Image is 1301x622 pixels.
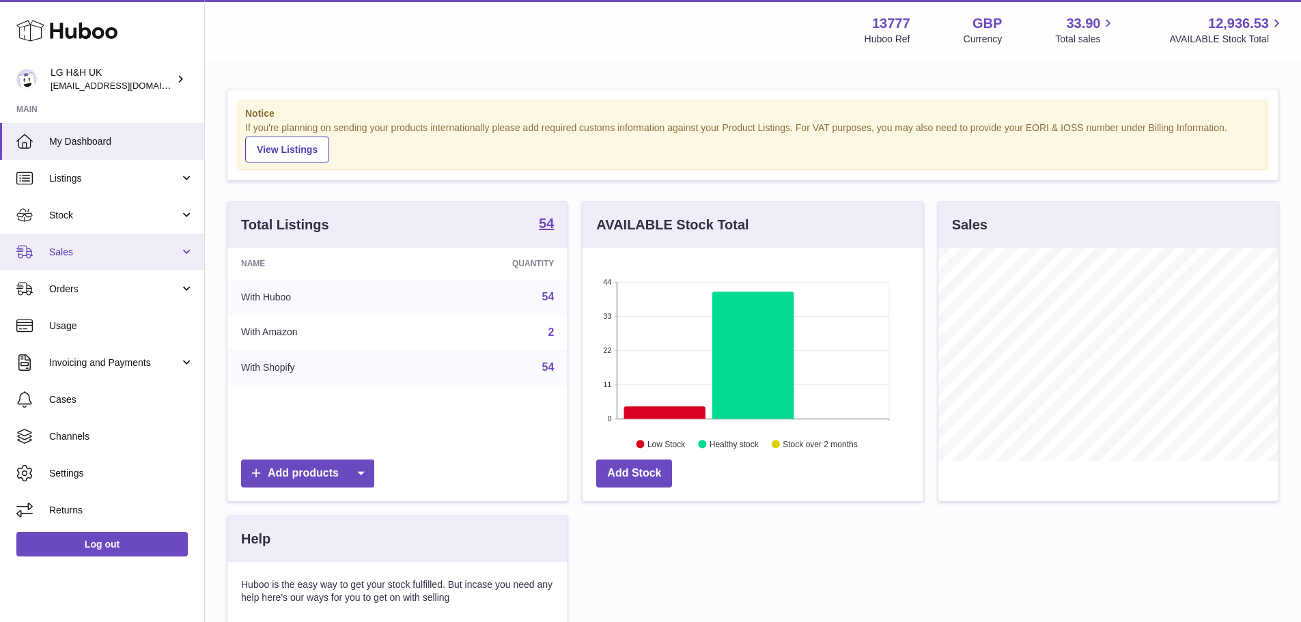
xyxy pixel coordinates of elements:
[542,291,555,302] a: 54
[49,467,194,480] span: Settings
[241,460,374,487] a: Add products
[49,504,194,517] span: Returns
[245,122,1261,162] div: If you're planning on sending your products internationally please add required customs informati...
[49,356,180,369] span: Invoicing and Payments
[1169,14,1285,46] a: 12,936.53 AVAILABLE Stock Total
[245,137,329,162] a: View Listings
[604,346,612,354] text: 22
[245,107,1261,120] strong: Notice
[973,14,1002,33] strong: GBP
[608,414,612,423] text: 0
[952,216,988,234] h3: Sales
[49,172,180,185] span: Listings
[241,578,554,604] p: Huboo is the easy way to get your stock fulfilled. But incase you need any help here's our ways f...
[49,135,194,148] span: My Dashboard
[1055,14,1116,46] a: 33.90 Total sales
[783,439,858,449] text: Stock over 2 months
[539,216,554,233] a: 54
[872,14,910,33] strong: 13777
[1169,33,1285,46] span: AVAILABLE Stock Total
[596,216,749,234] h3: AVAILABLE Stock Total
[604,278,612,286] text: 44
[16,532,188,556] a: Log out
[414,248,568,279] th: Quantity
[51,66,173,92] div: LG H&H UK
[49,320,194,333] span: Usage
[596,460,672,487] a: Add Stock
[227,350,414,385] td: With Shopify
[542,361,555,373] a: 54
[647,439,686,449] text: Low Stock
[49,209,180,222] span: Stock
[227,279,414,315] td: With Huboo
[16,69,37,89] img: veechen@lghnh.co.uk
[865,33,910,46] div: Huboo Ref
[51,80,201,91] span: [EMAIL_ADDRESS][DOMAIN_NAME]
[49,283,180,296] span: Orders
[49,393,194,406] span: Cases
[49,430,194,443] span: Channels
[49,246,180,259] span: Sales
[710,439,759,449] text: Healthy stock
[227,315,414,350] td: With Amazon
[1066,14,1100,33] span: 33.90
[1055,33,1116,46] span: Total sales
[241,530,270,548] h3: Help
[1208,14,1269,33] span: 12,936.53
[227,248,414,279] th: Name
[604,312,612,320] text: 33
[548,326,554,338] a: 2
[539,216,554,230] strong: 54
[964,33,1003,46] div: Currency
[241,216,329,234] h3: Total Listings
[604,380,612,388] text: 11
